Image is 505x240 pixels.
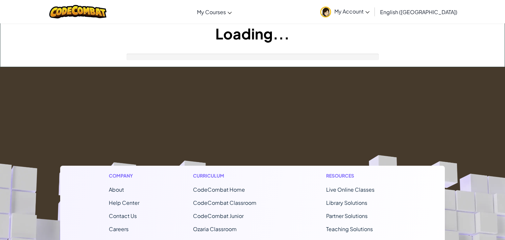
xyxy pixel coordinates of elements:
[0,23,505,44] h1: Loading...
[380,9,457,15] span: English ([GEOGRAPHIC_DATA])
[109,186,124,193] a: About
[193,172,273,179] h1: Curriculum
[109,199,139,206] a: Help Center
[193,226,237,232] a: Ozaria Classroom
[320,7,331,17] img: avatar
[326,212,368,219] a: Partner Solutions
[326,226,373,232] a: Teaching Solutions
[197,9,226,15] span: My Courses
[377,3,461,21] a: English ([GEOGRAPHIC_DATA])
[326,199,367,206] a: Library Solutions
[109,226,129,232] a: Careers
[193,199,256,206] a: CodeCombat Classroom
[193,212,244,219] a: CodeCombat Junior
[326,186,374,193] a: Live Online Classes
[326,172,396,179] h1: Resources
[194,3,235,21] a: My Courses
[109,212,137,219] span: Contact Us
[49,5,107,18] img: CodeCombat logo
[334,8,370,15] span: My Account
[317,1,373,22] a: My Account
[193,186,245,193] span: CodeCombat Home
[109,172,139,179] h1: Company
